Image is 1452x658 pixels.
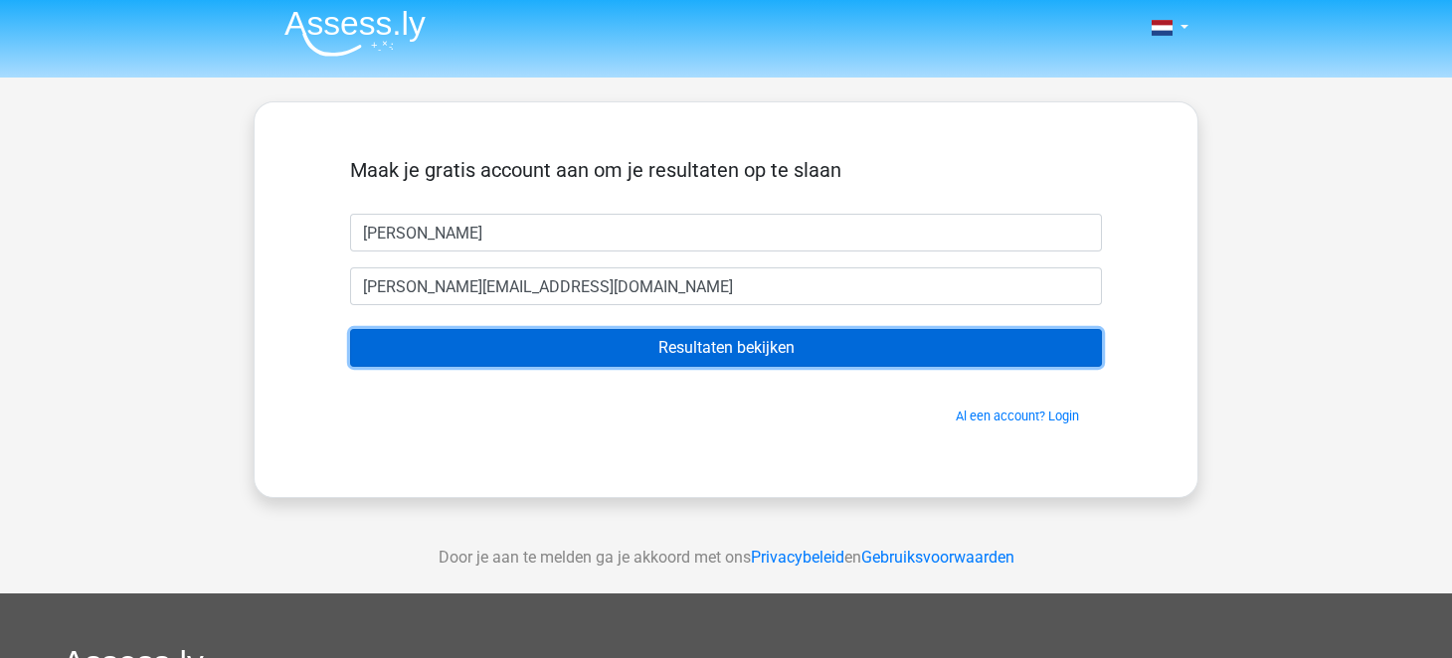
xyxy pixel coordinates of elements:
a: Privacybeleid [751,548,844,567]
a: Al een account? Login [956,409,1079,423]
input: Email [350,267,1102,305]
a: Gebruiksvoorwaarden [861,548,1014,567]
img: Assessly [284,10,426,57]
input: Resultaten bekijken [350,329,1102,367]
input: Voornaam [350,214,1102,251]
h5: Maak je gratis account aan om je resultaten op te slaan [350,158,1102,182]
